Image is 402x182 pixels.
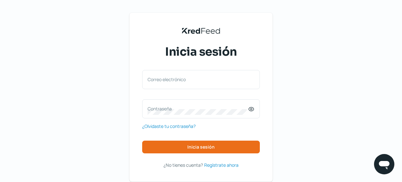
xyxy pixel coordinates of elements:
label: Contraseña [148,106,248,112]
a: Regístrate ahora [204,161,239,169]
button: Inicia sesión [142,141,260,153]
span: Inicia sesión [187,145,215,149]
span: ¿No tienes cuenta? [163,162,203,168]
label: Correo electrónico [148,76,248,82]
span: Inicia sesión [165,44,237,60]
img: chatIcon [378,158,391,171]
a: ¿Olvidaste tu contraseña? [142,122,196,130]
